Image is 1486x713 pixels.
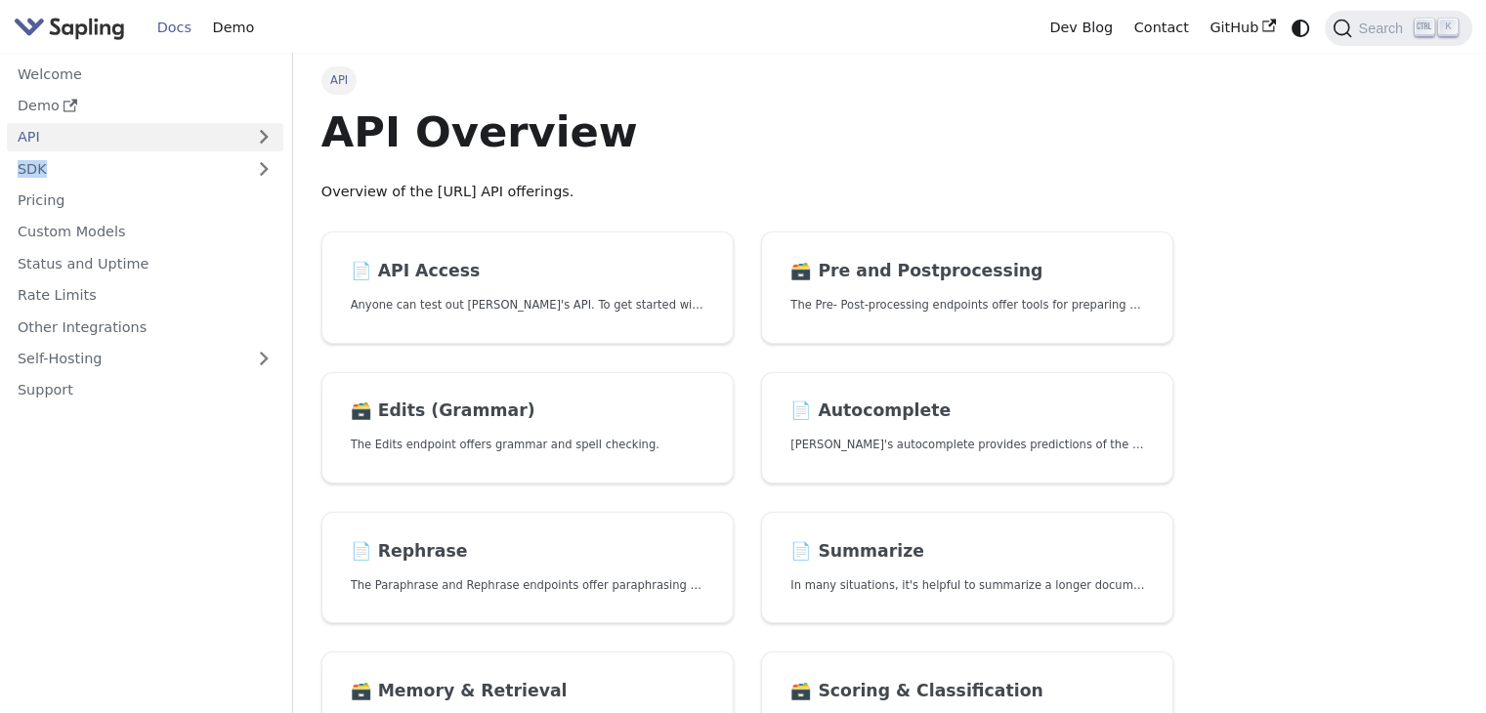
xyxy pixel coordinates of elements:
[790,296,1144,315] p: The Pre- Post-processing endpoints offer tools for preparing your text data for ingestation as we...
[790,436,1144,454] p: Sapling's autocomplete provides predictions of the next few characters or words
[321,66,358,94] span: API
[7,281,283,310] a: Rate Limits
[202,13,265,43] a: Demo
[1352,21,1415,36] span: Search
[1325,11,1471,46] button: Search (Ctrl+K)
[7,92,283,120] a: Demo
[7,187,283,215] a: Pricing
[321,372,734,484] a: 🗃️ Edits (Grammar)The Edits endpoint offers grammar and spell checking.
[1199,13,1286,43] a: GitHub
[761,231,1173,344] a: 🗃️ Pre and PostprocessingThe Pre- Post-processing endpoints offer tools for preparing your text d...
[7,218,283,246] a: Custom Models
[321,181,1174,204] p: Overview of the [URL] API offerings.
[351,296,704,315] p: Anyone can test out Sapling's API. To get started with the API, simply:
[321,66,1174,94] nav: Breadcrumbs
[7,313,283,341] a: Other Integrations
[1039,13,1123,43] a: Dev Blog
[351,261,704,282] h2: API Access
[761,372,1173,484] a: 📄️ Autocomplete[PERSON_NAME]'s autocomplete provides predictions of the next few characters or words
[1438,19,1458,36] kbd: K
[351,400,704,422] h2: Edits (Grammar)
[1287,14,1315,42] button: Switch between dark and light mode (currently system mode)
[351,576,704,595] p: The Paraphrase and Rephrase endpoints offer paraphrasing for particular styles.
[321,512,734,624] a: 📄️ RephraseThe Paraphrase and Rephrase endpoints offer paraphrasing for particular styles.
[7,249,283,277] a: Status and Uptime
[7,154,244,183] a: SDK
[321,231,734,344] a: 📄️ API AccessAnyone can test out [PERSON_NAME]'s API. To get started with the API, simply:
[244,123,283,151] button: Expand sidebar category 'API'
[147,13,202,43] a: Docs
[351,681,704,702] h2: Memory & Retrieval
[7,345,283,373] a: Self-Hosting
[321,105,1174,158] h1: API Overview
[14,14,132,42] a: Sapling.ai
[7,376,283,404] a: Support
[244,154,283,183] button: Expand sidebar category 'SDK'
[790,400,1144,422] h2: Autocomplete
[351,541,704,563] h2: Rephrase
[790,681,1144,702] h2: Scoring & Classification
[351,436,704,454] p: The Edits endpoint offers grammar and spell checking.
[761,512,1173,624] a: 📄️ SummarizeIn many situations, it's helpful to summarize a longer document into a shorter, more ...
[790,261,1144,282] h2: Pre and Postprocessing
[14,14,125,42] img: Sapling.ai
[7,123,244,151] a: API
[1124,13,1200,43] a: Contact
[790,576,1144,595] p: In many situations, it's helpful to summarize a longer document into a shorter, more easily diges...
[7,60,283,88] a: Welcome
[790,541,1144,563] h2: Summarize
